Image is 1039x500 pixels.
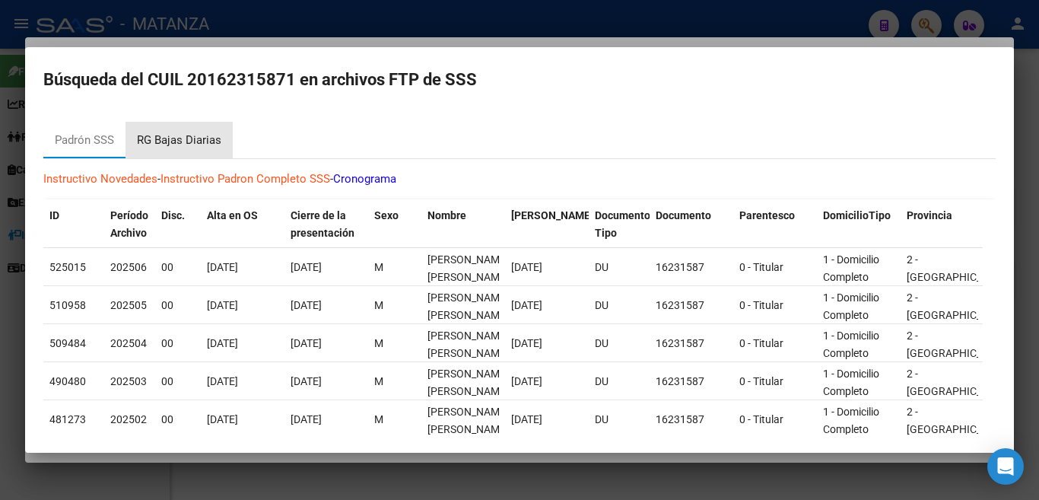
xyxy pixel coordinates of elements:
span: M [374,337,383,349]
div: DU [595,259,643,276]
span: [DATE] [511,337,542,349]
span: 509484 [49,337,86,349]
span: 0 - Titular [739,413,783,425]
div: Padrón SSS [55,132,114,149]
datatable-header-cell: Sexo [368,199,421,250]
span: GALLARDO HORACIO VICTOR [427,406,509,435]
a: Cronograma [333,172,396,186]
span: GALLARDO HORACIO VICTOR [427,253,509,283]
span: [DATE] [207,261,238,273]
span: 0 - Titular [739,299,783,311]
span: 202503 [110,375,147,387]
span: 481273 [49,413,86,425]
datatable-header-cell: Cierre de la presentación [284,199,368,250]
span: 1 - Domicilio Completo [823,253,879,283]
datatable-header-cell: Documento [650,199,733,250]
div: 00 [161,297,195,314]
span: GALLARDO HORACIO VICTOR [427,291,509,321]
p: - - [43,170,996,188]
span: Cierre de la presentación [291,209,354,239]
div: Open Intercom Messenger [987,448,1024,485]
span: DomicilioTipo [823,209,891,221]
span: 202502 [110,413,147,425]
div: 00 [161,411,195,428]
span: [PERSON_NAME]. [511,209,596,221]
span: 2 - [GEOGRAPHIC_DATA] [907,406,1009,435]
div: DU [595,411,643,428]
div: DU [595,297,643,314]
span: Documento Tipo [595,209,650,239]
span: 0 - Titular [739,337,783,349]
span: [DATE] [207,375,238,387]
span: Disc. [161,209,185,221]
span: Sexo [374,209,399,221]
span: [DATE] [207,413,238,425]
div: RG Bajas Diarias [137,132,221,149]
span: 2 - [GEOGRAPHIC_DATA] [907,291,1009,321]
span: [DATE] [207,299,238,311]
span: 525015 [49,261,86,273]
span: M [374,413,383,425]
span: 1 - Domicilio Completo [823,291,879,321]
span: Provincia [907,209,952,221]
span: M [374,375,383,387]
div: 16231587 [656,373,727,390]
div: 16231587 [656,411,727,428]
span: 202505 [110,299,147,311]
span: [DATE] [291,413,322,425]
span: 510958 [49,299,86,311]
span: [DATE] [207,337,238,349]
span: GALLARDO HORACIO VICTOR [427,330,509,359]
span: [DATE] [291,337,322,349]
div: 16231587 [656,335,727,352]
span: [DATE] [291,299,322,311]
div: 00 [161,373,195,390]
span: [DATE] [511,261,542,273]
span: 2 - [GEOGRAPHIC_DATA] [907,330,1009,359]
span: 202506 [110,261,147,273]
span: Alta en OS [207,209,258,221]
div: DU [595,373,643,390]
span: [DATE] [511,299,542,311]
a: Instructivo Padron Completo SSS [160,172,330,186]
datatable-header-cell: ID [43,199,104,250]
datatable-header-cell: Provincia [901,199,984,250]
span: 490480 [49,375,86,387]
div: 00 [161,335,195,352]
datatable-header-cell: Disc. [155,199,201,250]
span: Nombre [427,209,466,221]
span: Período Archivo [110,209,148,239]
h2: Búsqueda del CUIL 20162315871 en archivos FTP de SSS [43,65,996,94]
div: 16231587 [656,297,727,314]
span: M [374,299,383,311]
span: M [374,261,383,273]
datatable-header-cell: Documento Tipo [589,199,650,250]
span: [DATE] [291,261,322,273]
span: 1 - Domicilio Completo [823,406,879,435]
datatable-header-cell: Alta en OS [201,199,284,250]
span: [DATE] [511,375,542,387]
div: DU [595,335,643,352]
span: 202504 [110,337,147,349]
span: [DATE] [511,413,542,425]
span: GALLARDO HORACIO VICTOR [427,368,509,397]
span: 0 - Titular [739,375,783,387]
div: 00 [161,259,195,276]
datatable-header-cell: DomicilioTipo [817,199,901,250]
span: Documento [656,209,711,221]
span: 1 - Domicilio Completo [823,368,879,397]
span: 1 - Domicilio Completo [823,330,879,359]
span: 2 - [GEOGRAPHIC_DATA] [907,368,1009,397]
datatable-header-cell: Nombre [421,199,505,250]
datatable-header-cell: Parentesco [733,199,817,250]
span: Parentesco [739,209,795,221]
div: 16231587 [656,259,727,276]
datatable-header-cell: Período Archivo [104,199,155,250]
span: [DATE] [291,375,322,387]
a: Instructivo Novedades [43,172,157,186]
datatable-header-cell: Fecha Nac. [505,199,589,250]
span: 2 - [GEOGRAPHIC_DATA] [907,253,1009,283]
span: ID [49,209,59,221]
span: 0 - Titular [739,261,783,273]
